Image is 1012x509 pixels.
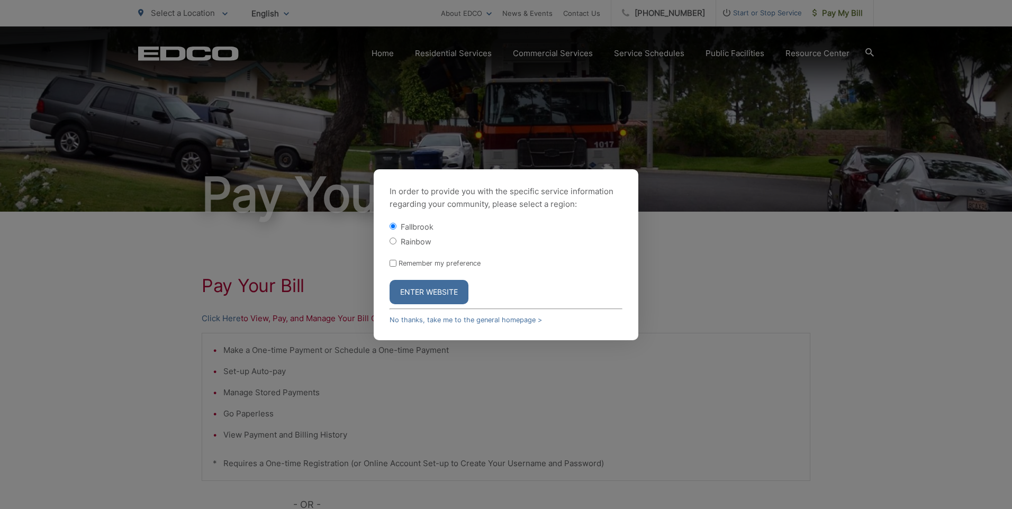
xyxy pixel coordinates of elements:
a: No thanks, take me to the general homepage > [390,316,542,324]
p: In order to provide you with the specific service information regarding your community, please se... [390,185,622,211]
label: Rainbow [401,237,431,246]
label: Fallbrook [401,222,433,231]
label: Remember my preference [399,259,481,267]
button: Enter Website [390,280,468,304]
